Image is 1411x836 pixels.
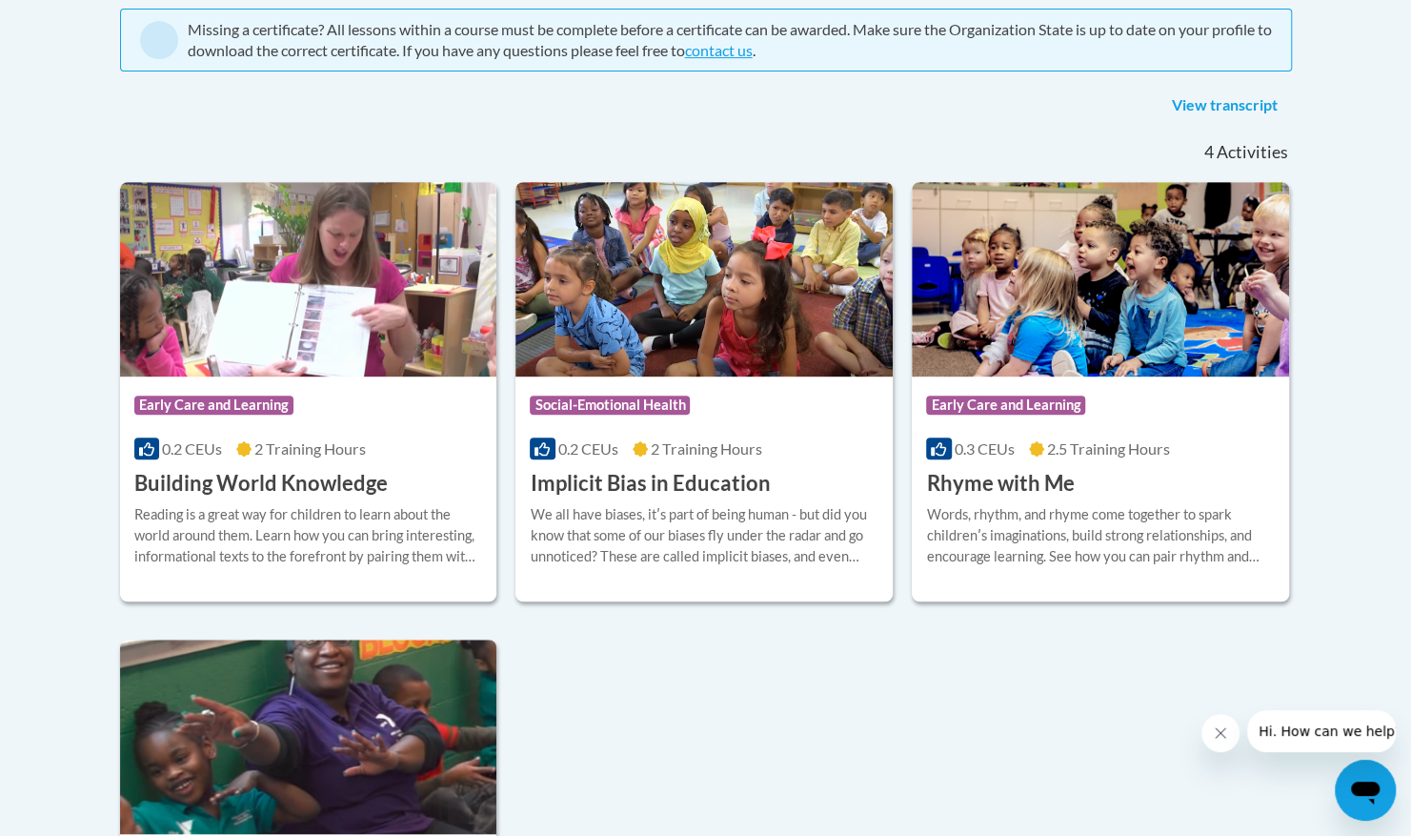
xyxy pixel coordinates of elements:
span: Hi. How can we help? [11,13,154,29]
img: Course Logo [515,182,893,377]
span: 2.5 Training Hours [1047,439,1170,458]
div: Missing a certificate? All lessons within a course must be complete before a certificate can be a... [188,19,1272,61]
span: Social-Emotional Health [530,396,690,415]
a: Course LogoSocial-Emotional Health0.2 CEUs2 Training Hours Implicit Bias in EducationWe all have ... [515,182,893,602]
span: 4 [1203,142,1213,163]
span: 0.2 CEUs [162,439,222,458]
span: 2 Training Hours [254,439,366,458]
a: Course LogoEarly Care and Learning0.3 CEUs2.5 Training Hours Rhyme with MeWords, rhythm, and rhym... [912,182,1289,602]
img: Course Logo [120,640,497,834]
div: Reading is a great way for children to learn about the world around them. Learn how you can bring... [134,504,483,567]
span: Activities [1217,142,1288,163]
iframe: Close message [1201,714,1240,752]
div: Words, rhythm, and rhyme come together to spark childrenʹs imaginations, build strong relationshi... [926,504,1275,567]
h3: Implicit Bias in Education [530,469,770,499]
h3: Building World Knowledge [134,469,388,499]
img: Course Logo [912,182,1289,377]
a: View transcript [1158,91,1292,121]
a: contact us [685,41,753,59]
span: Early Care and Learning [926,396,1085,415]
a: Course LogoEarly Care and Learning0.2 CEUs2 Training Hours Building World KnowledgeReading is a g... [120,182,497,602]
iframe: Button to launch messaging window [1335,760,1396,821]
span: 0.2 CEUs [558,439,618,458]
span: 2 Training Hours [651,439,762,458]
span: Early Care and Learning [134,396,293,415]
iframe: Message from company [1247,710,1396,752]
div: We all have biases, itʹs part of being human - but did you know that some of our biases fly under... [530,504,878,567]
span: 0.3 CEUs [955,439,1015,458]
h3: Rhyme with Me [926,469,1074,499]
img: Course Logo [120,182,497,377]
